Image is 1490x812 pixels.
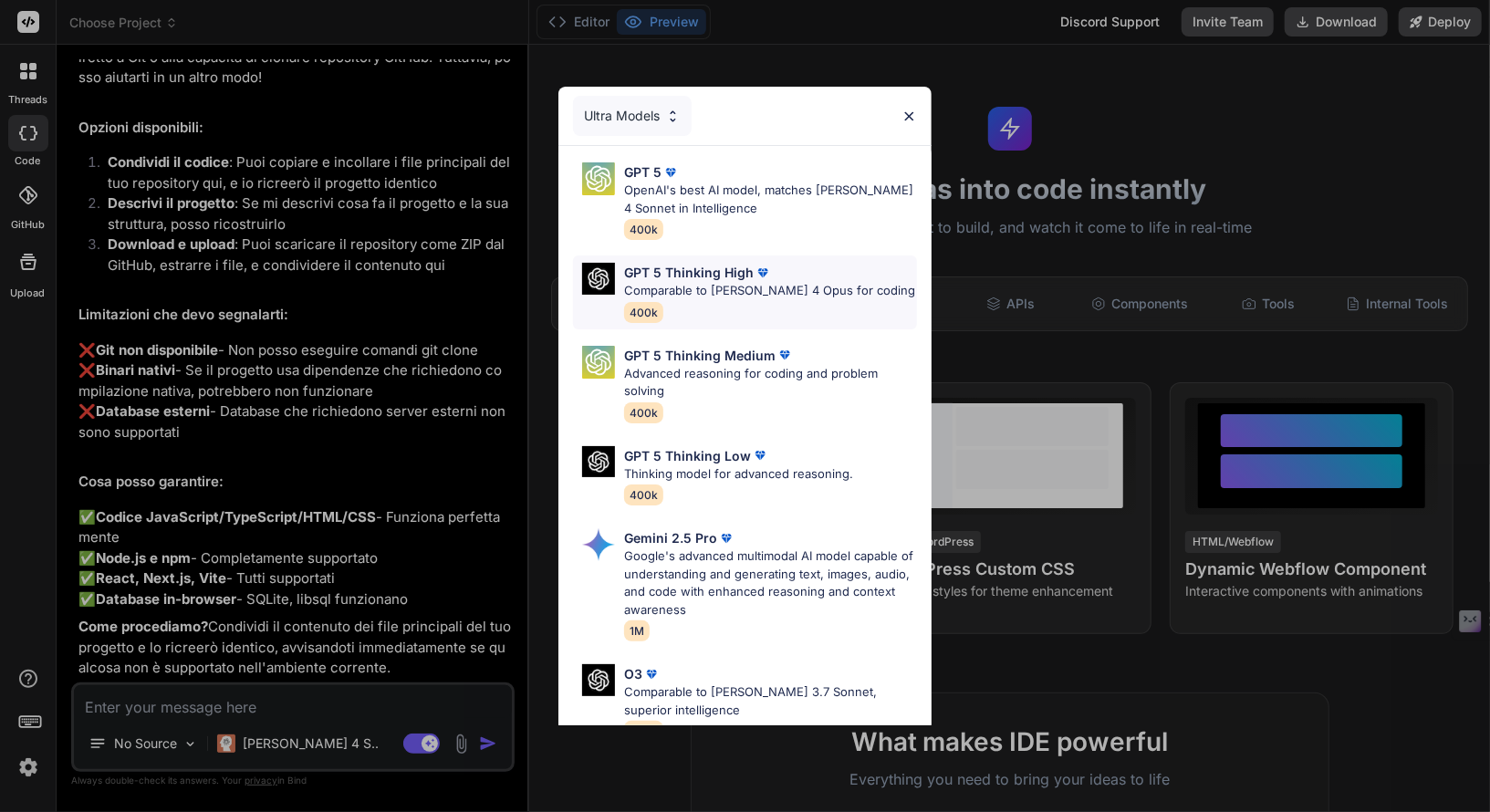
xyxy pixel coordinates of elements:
[624,484,663,505] span: 400k
[624,446,751,465] p: GPT 5 Thinking Low
[776,346,794,364] img: premium
[624,282,915,300] p: Comparable to [PERSON_NAME] 4 Opus for coding
[665,109,681,124] img: Pick Models
[624,620,650,641] span: 1M
[751,446,769,464] img: premium
[624,547,916,619] p: Google's advanced multimodal AI model capable of understanding and generating text, images, audio...
[717,529,735,547] img: premium
[624,346,776,365] p: GPT 5 Thinking Medium
[582,446,615,478] img: Pick Models
[624,263,754,282] p: GPT 5 Thinking High
[573,96,692,136] div: Ultra Models
[582,263,615,295] img: Pick Models
[582,162,615,195] img: Pick Models
[642,665,661,683] img: premium
[901,109,917,124] img: close
[624,721,663,742] span: 200K
[624,182,916,217] p: OpenAI's best AI model, matches [PERSON_NAME] 4 Sonnet in Intelligence
[624,365,916,401] p: Advanced reasoning for coding and problem solving
[624,683,916,719] p: Comparable to [PERSON_NAME] 3.7 Sonnet, superior intelligence
[582,346,615,379] img: Pick Models
[624,402,663,423] span: 400k
[624,465,853,484] p: Thinking model for advanced reasoning.
[624,219,663,240] span: 400k
[624,302,663,323] span: 400k
[582,528,615,561] img: Pick Models
[624,664,642,683] p: O3
[624,162,662,182] p: GPT 5
[582,664,615,696] img: Pick Models
[754,264,772,282] img: premium
[624,528,717,547] p: Gemini 2.5 Pro
[662,163,680,182] img: premium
